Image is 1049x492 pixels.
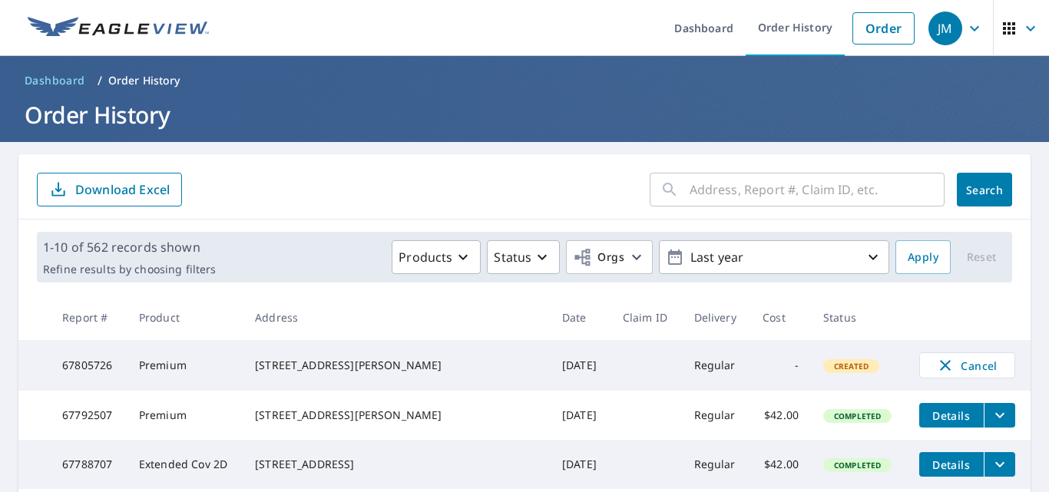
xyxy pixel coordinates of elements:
button: detailsBtn-67792507 [919,403,984,428]
div: [STREET_ADDRESS][PERSON_NAME] [255,358,538,373]
td: 67792507 [50,391,127,440]
th: Status [811,295,907,340]
span: Dashboard [25,73,85,88]
button: Products [392,240,481,274]
nav: breadcrumb [18,68,1031,93]
td: Regular [682,391,751,440]
th: Product [127,295,243,340]
td: Regular [682,440,751,489]
th: Cost [750,295,811,340]
td: 67805726 [50,340,127,391]
button: Cancel [919,352,1015,378]
td: [DATE] [550,440,611,489]
button: filesDropdownBtn-67788707 [984,452,1015,477]
span: Completed [825,460,890,471]
span: Search [969,183,1000,197]
p: Status [494,248,531,266]
span: Completed [825,411,890,421]
button: Orgs [566,240,653,274]
button: Last year [659,240,889,274]
p: Last year [684,244,864,271]
input: Address, Report #, Claim ID, etc. [690,168,945,211]
span: Cancel [935,356,999,375]
p: Refine results by choosing filters [43,263,216,276]
td: Extended Cov 2D [127,440,243,489]
a: Order [852,12,915,45]
p: Products [399,248,452,266]
button: filesDropdownBtn-67792507 [984,403,1015,428]
td: 67788707 [50,440,127,489]
h1: Order History [18,99,1031,130]
th: Delivery [682,295,751,340]
img: EV Logo [28,17,209,40]
td: $42.00 [750,391,811,440]
button: detailsBtn-67788707 [919,452,984,477]
li: / [98,71,102,90]
p: 1-10 of 562 records shown [43,238,216,256]
a: Dashboard [18,68,91,93]
button: Status [487,240,560,274]
th: Address [243,295,550,340]
p: Order History [108,73,180,88]
th: Claim ID [611,295,682,340]
td: - [750,340,811,391]
span: Created [825,361,878,371]
td: [DATE] [550,340,611,391]
span: Details [928,457,975,472]
td: Regular [682,340,751,391]
button: Download Excel [37,173,182,206]
button: Apply [895,240,951,274]
th: Report # [50,295,127,340]
div: [STREET_ADDRESS][PERSON_NAME] [255,408,538,423]
p: Download Excel [75,181,170,198]
span: Apply [908,248,938,267]
div: [STREET_ADDRESS] [255,457,538,472]
td: Premium [127,340,243,391]
span: Orgs [573,248,624,267]
button: Search [957,173,1012,206]
td: $42.00 [750,440,811,489]
div: JM [928,12,962,45]
span: Details [928,408,975,423]
th: Date [550,295,611,340]
td: Premium [127,391,243,440]
td: [DATE] [550,391,611,440]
